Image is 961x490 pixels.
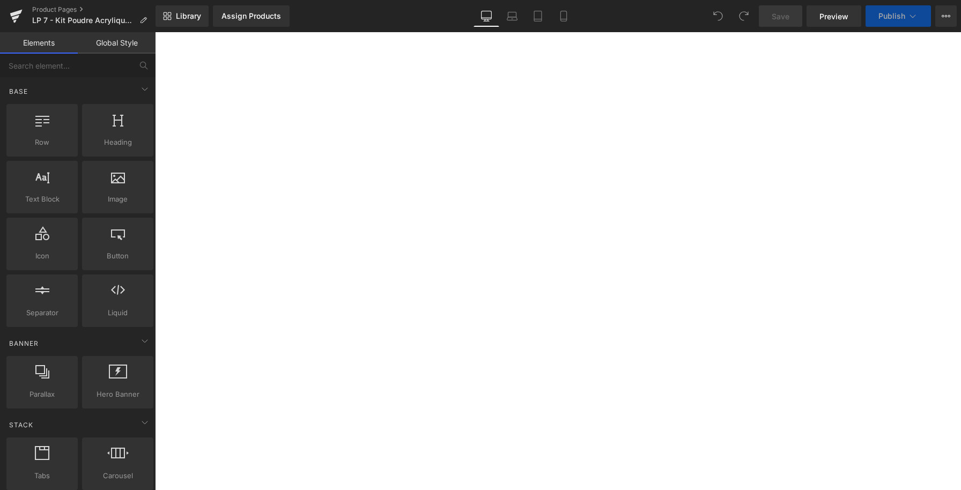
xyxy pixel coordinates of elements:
a: Laptop [499,5,525,27]
span: Banner [8,338,40,348]
span: Button [85,250,150,262]
span: Heading [85,137,150,148]
a: Mobile [551,5,576,27]
span: Icon [10,250,75,262]
a: Global Style [78,32,156,54]
button: More [935,5,957,27]
a: Tablet [525,5,551,27]
a: New Library [156,5,209,27]
span: Row [10,137,75,148]
span: Image [85,194,150,205]
span: Parallax [10,389,75,400]
div: Assign Products [221,12,281,20]
span: Tabs [10,470,75,481]
span: Liquid [85,307,150,318]
span: LP 7 - Kit Poudre Acrylique Ongle Professionnel [32,16,135,25]
button: Undo [707,5,729,27]
a: Product Pages [32,5,156,14]
span: Publish [878,12,905,20]
span: Separator [10,307,75,318]
span: Save [772,11,789,22]
span: Library [176,11,201,21]
a: Preview [807,5,861,27]
span: Carousel [85,470,150,481]
span: Preview [819,11,848,22]
a: Desktop [474,5,499,27]
button: Redo [733,5,755,27]
span: Stack [8,420,34,430]
span: Hero Banner [85,389,150,400]
button: Publish [866,5,931,27]
span: Base [8,86,29,96]
span: Text Block [10,194,75,205]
